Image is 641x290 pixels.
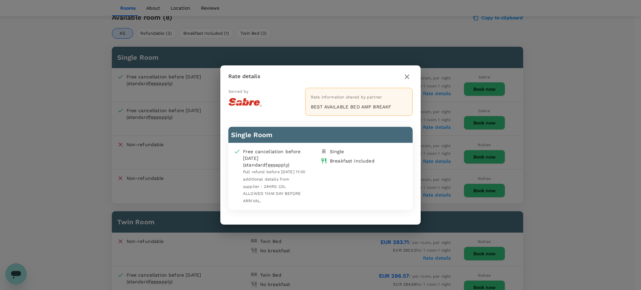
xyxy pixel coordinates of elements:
div: Single [330,148,344,155]
img: 100-rate-logo [228,98,262,107]
h6: Single Room [231,129,410,140]
span: Served by [228,89,248,94]
div: Free cancellation before [DATE] (standard apply) [243,148,306,168]
span: Full refund before [DATE] 11:00 additional details from supplier : 24HRS CXL ALLOWED 11AM DAY BEF... [243,170,305,204]
img: single-bed-icon [320,148,327,155]
span: Rate information shared by partner [311,95,382,99]
span: fees [265,162,275,168]
div: Breakfast included [330,158,375,164]
p: BEST AVAILABLE BED AMP BREAKF [311,103,407,110]
p: Rate details [228,72,260,80]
